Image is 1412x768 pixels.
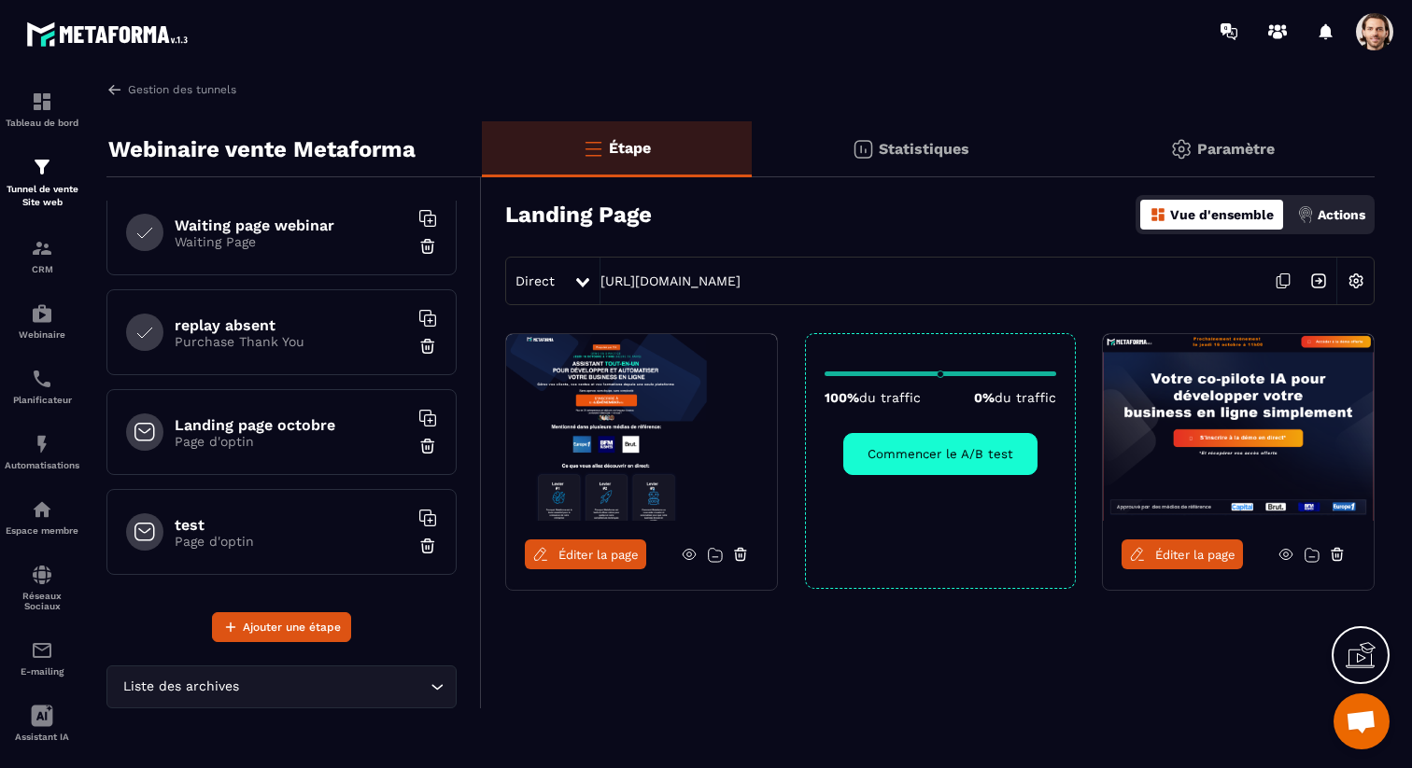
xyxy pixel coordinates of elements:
a: automationsautomationsEspace membre [5,484,79,550]
img: trash [418,537,437,555]
img: bars-o.4a397970.svg [582,137,604,160]
p: Actions [1318,207,1365,222]
p: Paramètre [1197,140,1275,158]
p: Tableau de bord [5,118,79,128]
img: logo [26,17,194,51]
p: Purchase Thank You [175,334,408,349]
a: schedulerschedulerPlanificateur [5,354,79,419]
a: Assistant IA [5,691,79,756]
p: Automatisations [5,460,79,470]
button: Ajouter une étape [212,612,351,642]
span: Éditer la page [558,548,639,562]
a: Éditer la page [1122,539,1243,569]
img: formation [31,156,53,178]
img: formation [31,91,53,113]
h6: Waiting page webinar [175,216,408,234]
div: Ouvrir le chat [1334,693,1390,749]
a: emailemailE-mailing [5,625,79,691]
span: du traffic [995,390,1056,405]
p: Waiting Page [175,234,408,249]
p: Étape [609,139,651,157]
span: Éditer la page [1155,548,1235,562]
p: Webinaire [5,329,79,340]
img: setting-w.858f3a88.svg [1338,263,1374,299]
img: stats.20deebd0.svg [852,138,874,161]
input: Search for option [243,677,426,697]
span: Ajouter une étape [243,618,341,636]
img: dashboard-orange.40269519.svg [1150,206,1166,223]
span: Direct [515,273,555,288]
img: email [31,639,53,662]
p: Webinaire vente Metaforma [108,131,416,168]
img: image [506,334,777,521]
a: Éditer la page [525,539,646,569]
p: 100% [825,390,921,405]
h6: Landing page octobre [175,416,408,434]
a: formationformationCRM [5,223,79,288]
img: image [1103,334,1374,521]
p: 0% [974,390,1056,405]
a: automationsautomationsAutomatisations [5,419,79,484]
img: trash [418,237,437,256]
h3: Landing Page [505,202,652,228]
p: Statistiques [879,140,969,158]
a: social-networksocial-networkRéseaux Sociaux [5,550,79,625]
img: formation [31,237,53,259]
span: du traffic [859,390,921,405]
p: Page d'optin [175,534,408,549]
p: Tunnel de vente Site web [5,183,79,209]
h6: test [175,516,408,534]
img: automations [31,498,53,521]
a: formationformationTableau de bord [5,77,79,142]
button: Commencer le A/B test [843,433,1038,475]
a: automationsautomationsWebinaire [5,288,79,354]
p: Espace membre [5,525,79,536]
h6: replay absent [175,316,408,334]
img: arrow [106,81,123,98]
a: formationformationTunnel de vente Site web [5,142,79,223]
img: trash [418,337,437,356]
img: setting-gr.5f69749f.svg [1170,138,1193,161]
img: actions.d6e523a2.png [1297,206,1314,223]
a: Gestion des tunnels [106,81,236,98]
p: Vue d'ensemble [1170,207,1274,222]
img: arrow-next.bcc2205e.svg [1301,263,1336,299]
p: CRM [5,264,79,274]
p: Réseaux Sociaux [5,591,79,611]
img: automations [31,433,53,455]
img: automations [31,302,53,325]
img: social-network [31,564,53,586]
p: E-mailing [5,666,79,677]
span: Liste des archives [119,677,243,697]
img: trash [418,437,437,455]
div: Search for option [106,665,457,708]
p: Page d'optin [175,434,408,449]
a: [URL][DOMAIN_NAME] [600,273,741,288]
p: Assistant IA [5,732,79,742]
img: scheduler [31,368,53,390]
p: Planificateur [5,395,79,405]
